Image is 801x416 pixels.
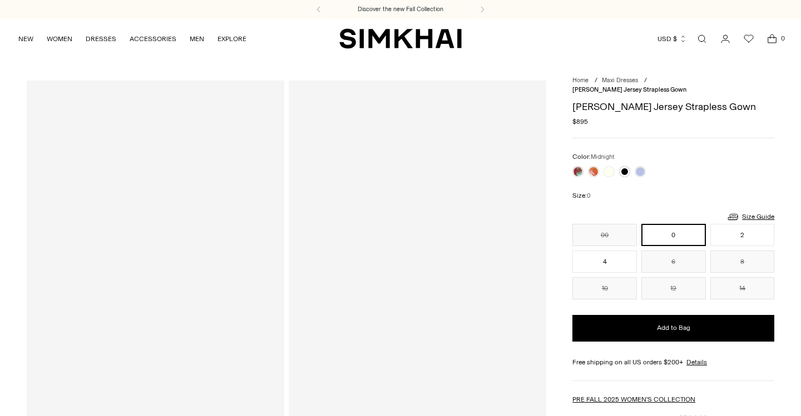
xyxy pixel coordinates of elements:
[641,277,706,299] button: 12
[572,250,637,273] button: 4
[572,86,686,93] span: [PERSON_NAME] Jersey Strapless Gown
[686,357,707,367] a: Details
[572,277,637,299] button: 10
[339,28,462,49] a: SIMKHAI
[572,152,615,162] label: Color:
[738,28,760,50] a: Wishlist
[644,76,647,86] div: /
[778,33,788,43] span: 0
[714,28,736,50] a: Go to the account page
[761,28,783,50] a: Open cart modal
[691,28,713,50] a: Open search modal
[217,27,246,51] a: EXPLORE
[710,277,775,299] button: 14
[18,27,33,51] a: NEW
[572,191,591,201] label: Size:
[572,357,774,367] div: Free shipping on all US orders $200+
[710,224,775,246] button: 2
[47,27,72,51] a: WOMEN
[572,224,637,246] button: 00
[657,27,687,51] button: USD $
[572,102,774,112] h1: [PERSON_NAME] Jersey Strapless Gown
[710,250,775,273] button: 8
[572,77,589,84] a: Home
[602,77,638,84] a: Maxi Dresses
[358,5,443,14] a: Discover the new Fall Collection
[657,323,690,333] span: Add to Bag
[572,395,695,403] a: PRE FALL 2025 WOMEN'S COLLECTION
[130,27,176,51] a: ACCESSORIES
[726,210,774,224] a: Size Guide
[86,27,116,51] a: DRESSES
[591,153,615,161] span: Midnight
[641,250,706,273] button: 6
[572,315,774,342] button: Add to Bag
[572,76,774,94] nav: breadcrumbs
[572,117,588,127] span: $895
[190,27,204,51] a: MEN
[641,224,706,246] button: 0
[595,76,597,86] div: /
[587,192,591,199] span: 0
